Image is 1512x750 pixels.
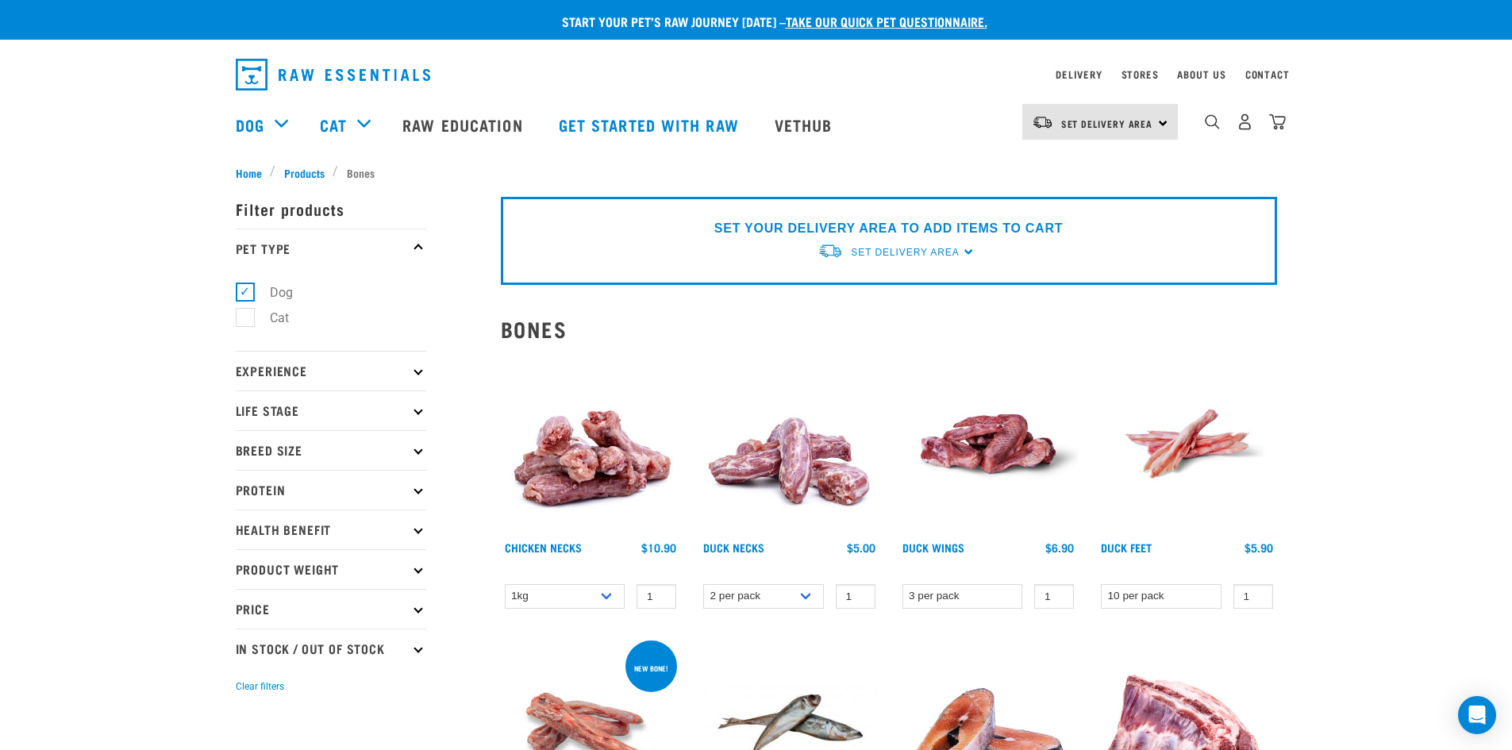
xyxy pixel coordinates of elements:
[1061,121,1153,126] span: Set Delivery Area
[236,164,1277,181] nav: breadcrumbs
[641,541,676,554] div: $10.90
[1045,541,1074,554] div: $6.90
[236,164,262,181] span: Home
[1237,113,1253,130] img: user.png
[902,544,964,550] a: Duck Wings
[1269,113,1286,130] img: home-icon@2x.png
[1056,71,1102,77] a: Delivery
[223,52,1290,97] nav: dropdown navigation
[505,544,582,550] a: Chicken Necks
[501,354,681,534] img: Pile Of Chicken Necks For Pets
[236,390,426,430] p: Life Stage
[236,164,271,181] a: Home
[244,308,295,328] label: Cat
[851,247,959,258] span: Set Delivery Area
[236,679,284,694] button: Clear filters
[1121,71,1159,77] a: Stores
[501,317,1277,341] h2: Bones
[244,283,299,302] label: Dog
[236,59,430,90] img: Raw Essentials Logo
[543,93,759,156] a: Get started with Raw
[637,584,676,609] input: 1
[847,541,875,554] div: $5.00
[236,589,426,629] p: Price
[627,656,675,680] div: New bone!
[699,354,879,534] img: Pile Of Duck Necks For Pets
[387,93,542,156] a: Raw Education
[703,544,764,550] a: Duck Necks
[236,189,426,229] p: Filter products
[284,164,325,181] span: Products
[236,629,426,668] p: In Stock / Out Of Stock
[818,243,843,260] img: van-moving.png
[836,584,875,609] input: 1
[236,113,264,137] a: Dog
[786,17,987,25] a: take our quick pet questionnaire.
[1101,544,1152,550] a: Duck Feet
[236,549,426,589] p: Product Weight
[236,229,426,268] p: Pet Type
[275,164,333,181] a: Products
[1245,541,1273,554] div: $5.90
[1034,584,1074,609] input: 1
[898,354,1079,534] img: Raw Essentials Duck Wings Raw Meaty Bones For Pets
[236,470,426,510] p: Protein
[236,430,426,470] p: Breed Size
[1177,71,1225,77] a: About Us
[320,113,347,137] a: Cat
[236,510,426,549] p: Health Benefit
[1097,354,1277,534] img: Raw Essentials Duck Feet Raw Meaty Bones For Dogs
[1233,584,1273,609] input: 1
[1205,114,1220,129] img: home-icon-1@2x.png
[1245,71,1290,77] a: Contact
[236,351,426,390] p: Experience
[759,93,852,156] a: Vethub
[1458,696,1496,734] div: Open Intercom Messenger
[714,219,1063,238] p: SET YOUR DELIVERY AREA TO ADD ITEMS TO CART
[1032,115,1053,129] img: van-moving.png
